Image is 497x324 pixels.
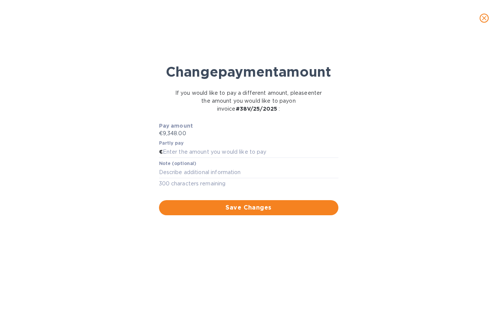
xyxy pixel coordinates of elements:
button: Save Changes [159,200,338,215]
label: Note (optional) [159,161,196,166]
input: Enter the amount you would like to pay [163,147,338,158]
b: # 38V/25/2025 [236,106,278,112]
b: Pay amount [159,123,193,129]
label: Partly pay [159,141,184,146]
p: 300 characters remaining [159,179,338,188]
p: €9,348.00 [159,130,338,137]
div: € [159,147,163,158]
button: close [475,9,493,27]
p: If you would like to pay a different amount, please enter the amount you would like to pay on inv... [173,89,323,113]
b: Change payment amount [166,63,331,80]
span: Save Changes [165,203,332,212]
